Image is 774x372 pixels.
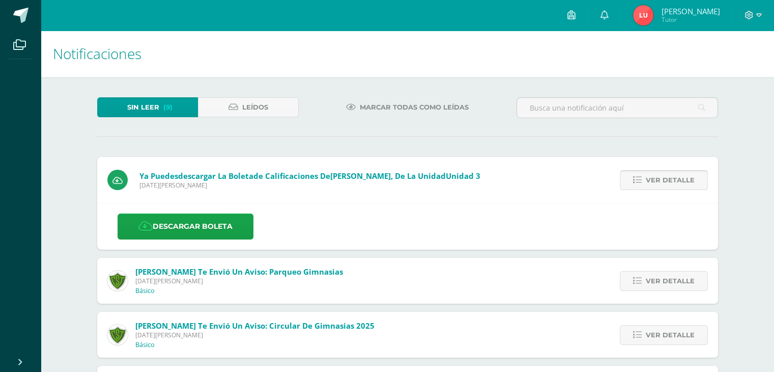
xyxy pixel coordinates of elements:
[198,97,299,117] a: Leídos
[242,98,268,117] span: Leídos
[135,267,343,277] span: [PERSON_NAME] te envió un aviso: Parqueo Gimnasias
[139,181,480,190] span: [DATE][PERSON_NAME]
[661,6,720,16] span: [PERSON_NAME]
[163,98,173,117] span: (9)
[107,325,128,345] img: 6f5ff69043559128dc4baf9e9c0f15a0.png
[97,97,198,117] a: Sin leer(9)
[127,98,159,117] span: Sin leer
[446,171,480,181] span: Unidad 3
[633,5,653,25] img: eb5a3562f2482e2b9008b9c7418d037c.png
[135,341,155,349] p: Básico
[118,214,253,240] a: Descargar boleta
[53,44,141,63] span: Notificaciones
[135,321,375,331] span: [PERSON_NAME] te envió un aviso: Circular de Gimnasias 2025
[135,287,155,295] p: Básico
[646,272,695,290] span: Ver detalle
[135,331,375,339] span: [DATE][PERSON_NAME]
[646,171,695,190] span: Ver detalle
[139,171,480,181] span: Ya puedes de calificaciones de , de la unidad
[107,271,128,291] img: c7e4502288b633c389763cda5c4117dc.png
[360,98,469,117] span: Marcar todas como leídas
[330,171,391,181] span: [PERSON_NAME]
[135,277,343,285] span: [DATE][PERSON_NAME]
[333,97,481,117] a: Marcar todas como leídas
[661,15,720,24] span: Tutor
[646,326,695,344] span: Ver detalle
[517,98,718,118] input: Busca una notificación aquí
[178,171,253,181] span: descargar la boleta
